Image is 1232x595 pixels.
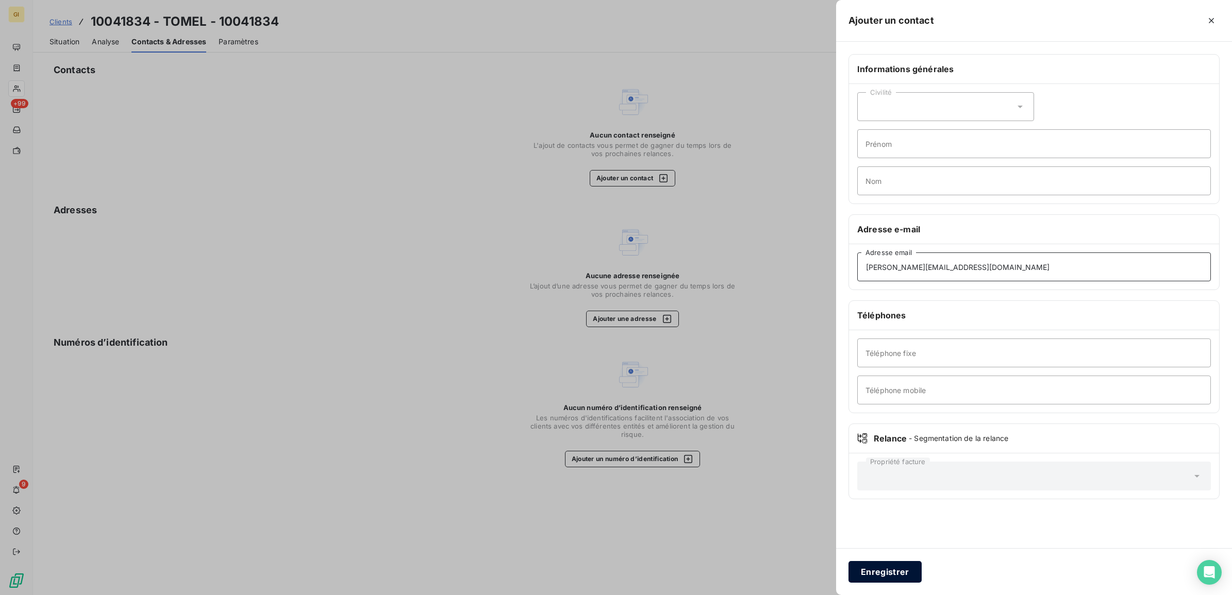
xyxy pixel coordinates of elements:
input: placeholder [857,252,1211,281]
h6: Téléphones [857,309,1211,321]
div: Open Intercom Messenger [1197,560,1222,585]
input: placeholder [857,129,1211,158]
input: placeholder [857,376,1211,404]
h6: Informations générales [857,63,1211,75]
h5: Ajouter un contact [848,13,934,28]
button: Enregistrer [848,561,922,583]
span: - Segmentation de la relance [909,433,1008,444]
div: Relance [857,432,1211,445]
h6: Adresse e-mail [857,223,1211,235]
input: placeholder [857,166,1211,195]
input: placeholder [857,338,1211,367]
